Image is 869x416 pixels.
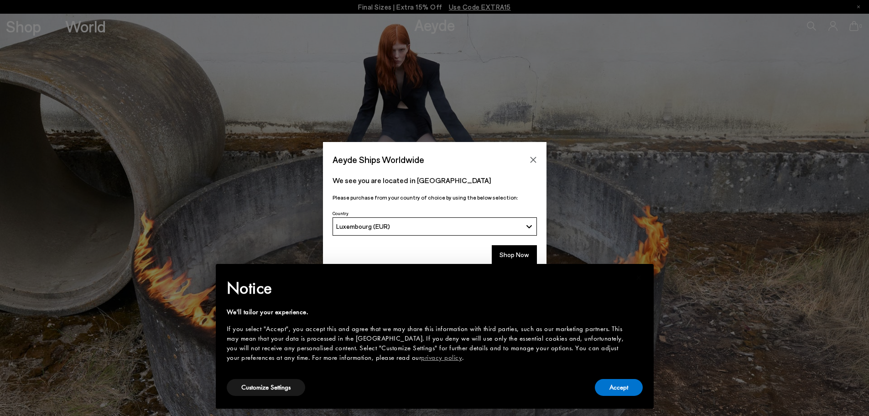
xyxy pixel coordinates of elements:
[595,379,643,396] button: Accept
[333,211,349,216] span: Country
[336,222,390,230] span: Luxembourg (EUR)
[333,152,424,168] span: Aeyde Ships Worldwide
[227,276,628,300] h2: Notice
[526,153,540,167] button: Close
[227,324,628,363] div: If you select "Accept", you accept this and agree that we may share this information with third p...
[227,307,628,317] div: We'll tailor your experience.
[636,270,642,284] span: ×
[421,353,462,362] a: privacy policy
[628,267,650,289] button: Close this notice
[333,193,537,202] p: Please purchase from your country of choice by using the below selection:
[492,245,537,264] button: Shop Now
[333,175,537,186] p: We see you are located in [GEOGRAPHIC_DATA]
[227,379,305,396] button: Customize Settings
